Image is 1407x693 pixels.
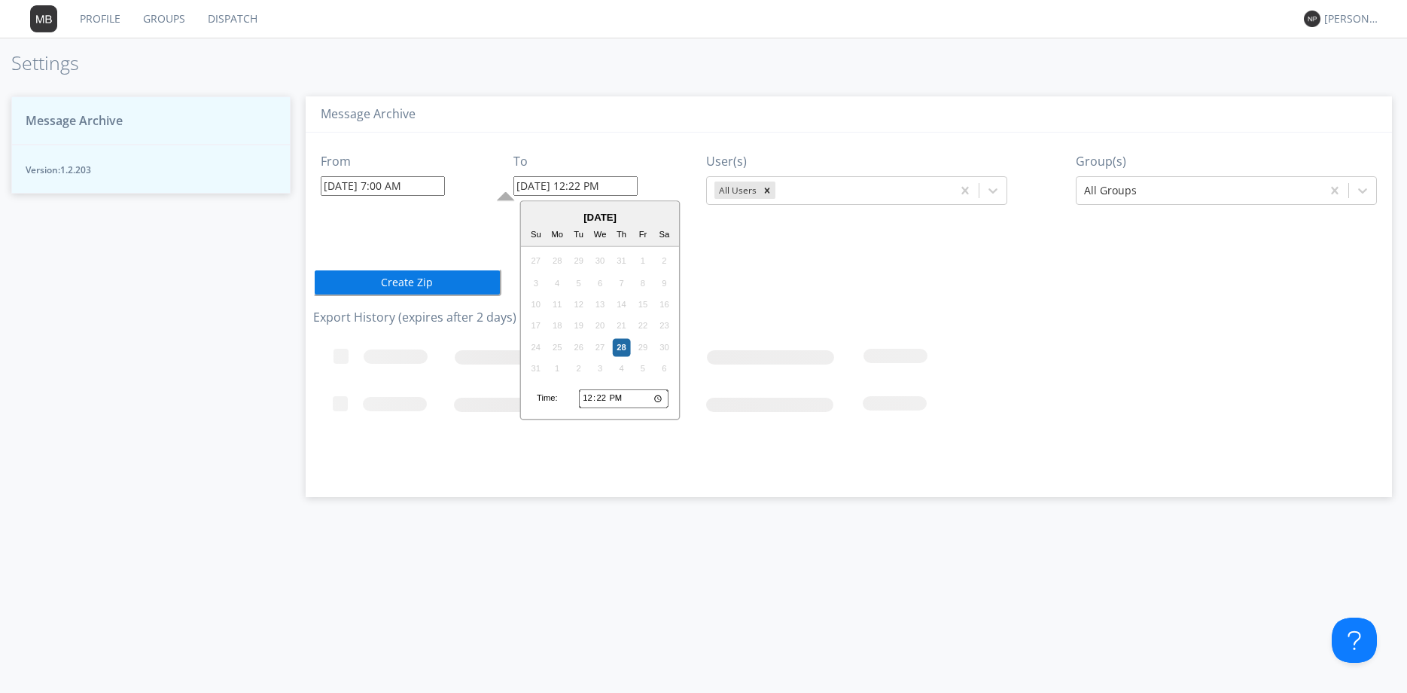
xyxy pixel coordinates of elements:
[548,226,566,244] div: Mo
[656,338,674,356] div: Not available Saturday, August 30th, 2025
[1304,11,1320,27] img: 373638.png
[613,226,631,244] div: Th
[570,360,588,378] div: Not available Tuesday, September 2nd, 2025
[570,295,588,313] div: Not available Tuesday, August 12th, 2025
[26,163,276,176] span: Version: 1.2.203
[548,360,566,378] div: Not available Monday, September 1st, 2025
[634,295,652,313] div: Not available Friday, August 15th, 2025
[527,360,545,378] div: Not available Sunday, August 31st, 2025
[591,317,609,335] div: Not available Wednesday, August 20th, 2025
[30,5,57,32] img: 373638.png
[548,252,566,270] div: Not available Monday, July 28th, 2025
[548,338,566,356] div: Not available Monday, August 25th, 2025
[570,252,588,270] div: Not available Tuesday, July 29th, 2025
[613,317,631,335] div: Not available Thursday, August 21st, 2025
[11,96,291,145] button: Message Archive
[321,108,1377,121] h3: Message Archive
[656,317,674,335] div: Not available Saturday, August 23rd, 2025
[613,338,631,356] div: Choose Thursday, August 28th, 2025
[527,338,545,356] div: Not available Sunday, August 24th, 2025
[759,182,775,199] div: Remove All Users
[570,274,588,292] div: Not available Tuesday, August 5th, 2025
[613,274,631,292] div: Not available Thursday, August 7th, 2025
[548,295,566,313] div: Not available Monday, August 11th, 2025
[525,251,675,380] div: month 2025-08
[1324,11,1381,26] div: [PERSON_NAME] *
[634,317,652,335] div: Not available Friday, August 22nd, 2025
[634,274,652,292] div: Not available Friday, August 8th, 2025
[321,155,445,169] h3: From
[591,295,609,313] div: Not available Wednesday, August 13th, 2025
[656,226,674,244] div: Sa
[537,392,558,405] div: Time:
[527,226,545,244] div: Su
[591,274,609,292] div: Not available Wednesday, August 6th, 2025
[591,252,609,270] div: Not available Wednesday, July 30th, 2025
[591,360,609,378] div: Not available Wednesday, September 3rd, 2025
[634,252,652,270] div: Not available Friday, August 1st, 2025
[527,317,545,335] div: Not available Sunday, August 17th, 2025
[313,311,1384,325] h3: Export History (expires after 2 days)
[634,338,652,356] div: Not available Friday, August 29th, 2025
[513,155,638,169] h3: To
[1332,618,1377,663] iframe: Toggle Customer Support
[527,295,545,313] div: Not available Sunday, August 10th, 2025
[527,274,545,292] div: Not available Sunday, August 3rd, 2025
[706,155,1007,169] h3: User(s)
[548,317,566,335] div: Not available Monday, August 18th, 2025
[613,295,631,313] div: Not available Thursday, August 14th, 2025
[548,274,566,292] div: Not available Monday, August 4th, 2025
[634,226,652,244] div: Fr
[613,360,631,378] div: Not available Thursday, September 4th, 2025
[591,226,609,244] div: We
[570,226,588,244] div: Tu
[656,295,674,313] div: Not available Saturday, August 16th, 2025
[656,360,674,378] div: Not available Saturday, September 6th, 2025
[521,210,679,224] div: [DATE]
[656,274,674,292] div: Not available Saturday, August 9th, 2025
[634,360,652,378] div: Not available Friday, September 5th, 2025
[1076,155,1377,169] h3: Group(s)
[11,145,291,194] button: Version:1.2.203
[591,338,609,356] div: Not available Wednesday, August 27th, 2025
[570,317,588,335] div: Not available Tuesday, August 19th, 2025
[656,252,674,270] div: Not available Saturday, August 2nd, 2025
[313,269,501,296] button: Create Zip
[613,252,631,270] div: Not available Thursday, July 31st, 2025
[714,182,759,199] div: All Users
[570,338,588,356] div: Not available Tuesday, August 26th, 2025
[527,252,545,270] div: Not available Sunday, July 27th, 2025
[579,389,668,408] input: Time
[26,112,123,130] span: Message Archive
